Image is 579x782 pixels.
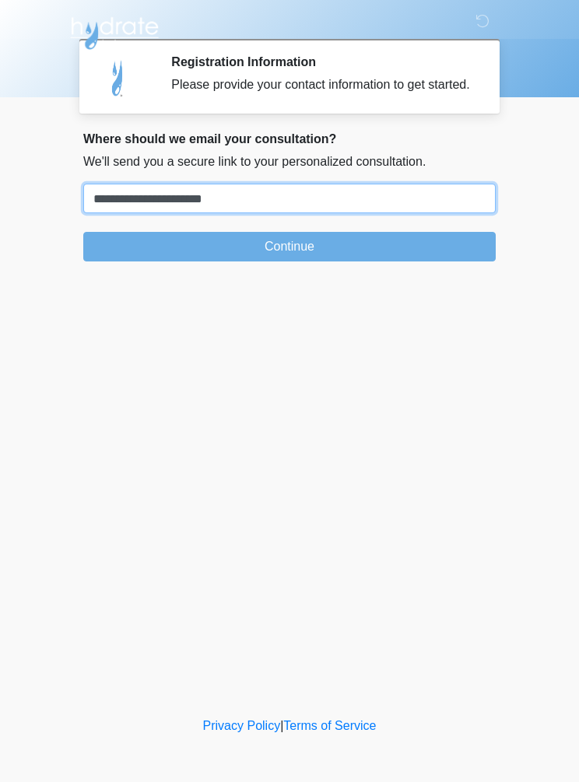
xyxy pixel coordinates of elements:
h2: Where should we email your consultation? [83,132,496,146]
a: | [280,719,283,732]
p: We'll send you a secure link to your personalized consultation. [83,153,496,171]
a: Privacy Policy [203,719,281,732]
button: Continue [83,232,496,261]
img: Hydrate IV Bar - Flagstaff Logo [68,12,161,51]
a: Terms of Service [283,719,376,732]
img: Agent Avatar [95,54,142,101]
div: Please provide your contact information to get started. [171,75,472,94]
